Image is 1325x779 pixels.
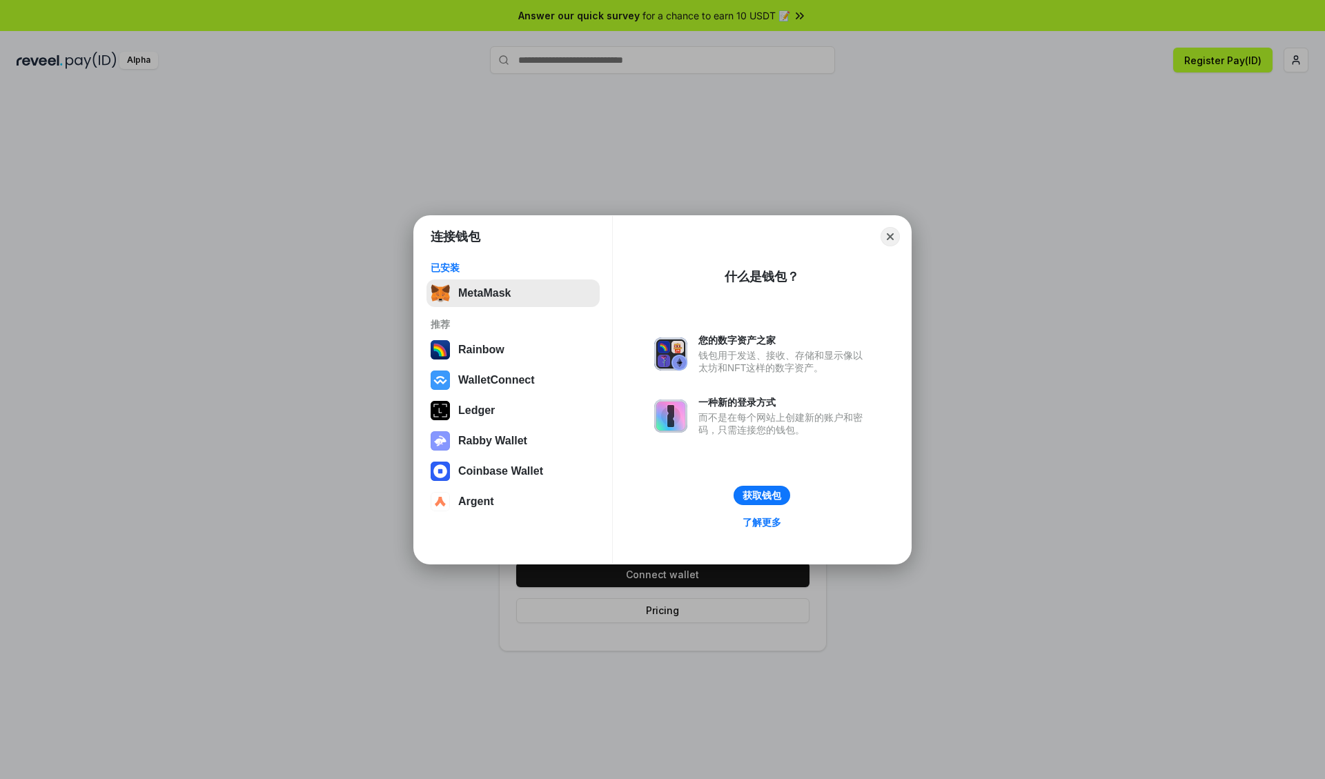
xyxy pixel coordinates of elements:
[431,492,450,511] img: svg+xml,%3Csvg%20width%3D%2228%22%20height%3D%2228%22%20viewBox%3D%220%200%2028%2028%22%20fill%3D...
[431,401,450,420] img: svg+xml,%3Csvg%20xmlns%3D%22http%3A%2F%2Fwww.w3.org%2F2000%2Fsvg%22%20width%3D%2228%22%20height%3...
[431,228,480,245] h1: 连接钱包
[431,318,596,331] div: 推荐
[698,411,870,436] div: 而不是在每个网站上创建新的账户和密码，只需连接您的钱包。
[734,513,789,531] a: 了解更多
[458,435,527,447] div: Rabby Wallet
[426,397,600,424] button: Ledger
[426,488,600,515] button: Argent
[426,427,600,455] button: Rabby Wallet
[654,337,687,371] img: svg+xml,%3Csvg%20xmlns%3D%22http%3A%2F%2Fwww.w3.org%2F2000%2Fsvg%22%20fill%3D%22none%22%20viewBox...
[698,334,870,346] div: 您的数字资产之家
[431,431,450,451] img: svg+xml,%3Csvg%20xmlns%3D%22http%3A%2F%2Fwww.w3.org%2F2000%2Fsvg%22%20fill%3D%22none%22%20viewBox...
[743,489,781,502] div: 获取钱包
[458,495,494,508] div: Argent
[881,227,900,246] button: Close
[458,374,535,386] div: WalletConnect
[698,396,870,408] div: 一种新的登录方式
[458,344,504,356] div: Rainbow
[426,279,600,307] button: MetaMask
[458,465,543,477] div: Coinbase Wallet
[431,371,450,390] img: svg+xml,%3Csvg%20width%3D%2228%22%20height%3D%2228%22%20viewBox%3D%220%200%2028%2028%22%20fill%3D...
[426,336,600,364] button: Rainbow
[431,284,450,303] img: svg+xml,%3Csvg%20fill%3D%22none%22%20height%3D%2233%22%20viewBox%3D%220%200%2035%2033%22%20width%...
[458,287,511,299] div: MetaMask
[426,366,600,394] button: WalletConnect
[458,404,495,417] div: Ledger
[431,340,450,359] img: svg+xml,%3Csvg%20width%3D%22120%22%20height%3D%22120%22%20viewBox%3D%220%200%20120%20120%22%20fil...
[431,262,596,274] div: 已安装
[654,400,687,433] img: svg+xml,%3Csvg%20xmlns%3D%22http%3A%2F%2Fwww.w3.org%2F2000%2Fsvg%22%20fill%3D%22none%22%20viewBox...
[431,462,450,481] img: svg+xml,%3Csvg%20width%3D%2228%22%20height%3D%2228%22%20viewBox%3D%220%200%2028%2028%22%20fill%3D...
[698,349,870,374] div: 钱包用于发送、接收、存储和显示像以太坊和NFT这样的数字资产。
[426,457,600,485] button: Coinbase Wallet
[725,268,799,285] div: 什么是钱包？
[734,486,790,505] button: 获取钱包
[743,516,781,529] div: 了解更多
